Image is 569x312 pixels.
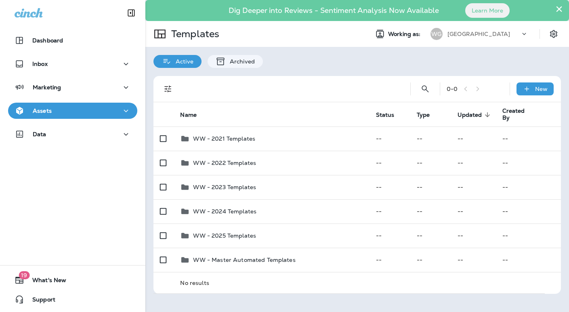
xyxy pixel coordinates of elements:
[180,112,197,118] span: Name
[555,2,563,15] button: Close
[451,175,496,199] td: --
[546,27,561,41] button: Settings
[193,208,256,215] p: WW - 2024 Templates
[376,112,395,118] span: Status
[160,81,176,97] button: Filters
[410,199,451,223] td: --
[193,257,295,263] p: WW - Master Automated Templates
[24,277,66,287] span: What's New
[410,223,451,248] td: --
[388,31,422,38] span: Working as:
[376,111,405,118] span: Status
[451,248,496,272] td: --
[174,272,544,293] td: No results
[370,126,410,151] td: --
[458,112,482,118] span: Updated
[496,151,561,175] td: --
[496,223,561,248] td: --
[502,108,542,121] span: Created By
[32,61,48,67] p: Inbox
[447,86,458,92] div: 0 - 0
[172,58,193,65] p: Active
[410,248,451,272] td: --
[451,223,496,248] td: --
[417,111,441,118] span: Type
[8,126,137,142] button: Data
[193,232,256,239] p: WW - 2025 Templates
[180,111,207,118] span: Name
[33,131,46,137] p: Data
[193,184,256,190] p: WW - 2023 Templates
[451,126,496,151] td: --
[8,56,137,72] button: Inbox
[8,272,137,288] button: 19What's New
[451,151,496,175] td: --
[451,199,496,223] td: --
[430,28,443,40] div: WG
[410,126,451,151] td: --
[496,126,561,151] td: --
[32,37,63,44] p: Dashboard
[120,5,143,21] button: Collapse Sidebar
[410,175,451,199] td: --
[370,151,410,175] td: --
[496,199,561,223] td: --
[502,108,531,121] span: Created By
[33,84,61,91] p: Marketing
[417,112,430,118] span: Type
[19,271,29,279] span: 19
[8,103,137,119] button: Assets
[535,86,548,92] p: New
[496,248,561,272] td: --
[458,111,493,118] span: Updated
[8,32,137,48] button: Dashboard
[370,199,410,223] td: --
[417,81,433,97] button: Search Templates
[410,151,451,175] td: --
[8,291,137,308] button: Support
[370,223,410,248] td: --
[8,79,137,95] button: Marketing
[205,9,462,12] p: Dig Deeper into Reviews - Sentiment Analysis Now Available
[168,28,219,40] p: Templates
[193,160,256,166] p: WW - 2022 Templates
[226,58,255,65] p: Archived
[370,248,410,272] td: --
[496,175,561,199] td: --
[447,31,510,37] p: [GEOGRAPHIC_DATA]
[24,296,55,306] span: Support
[370,175,410,199] td: --
[33,108,52,114] p: Assets
[465,3,510,18] button: Learn More
[193,135,255,142] p: WW - 2021 Templates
